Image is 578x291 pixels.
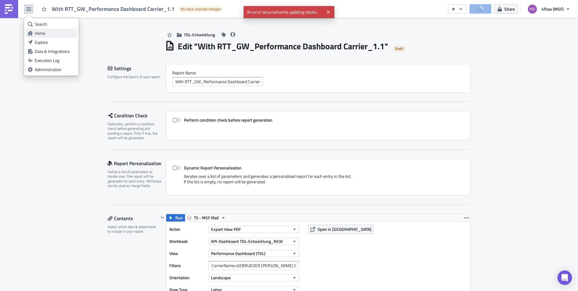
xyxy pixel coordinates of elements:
[494,4,518,14] button: Share
[2,2,289,7] p: Liebes Gebrüder [PERSON_NAME] Team,
[209,238,299,245] button: KPI-Dashboard TDL-Entwicklung_NEW
[169,261,206,270] label: Filters
[169,273,206,282] label: Orientation
[211,274,231,281] span: Landscape
[35,39,75,45] div: Explore
[308,225,374,234] button: Open in [GEOGRAPHIC_DATA]
[52,5,175,12] span: With RTT_GW_Performance Dashboard Carrier_1.1
[2,16,289,21] p: In den Tabellen D4, D5, D6 sind enthalten (bis einschließlich Ende der abgelaufenen Kalenderwoche).
[62,16,136,21] strong: Transportdaten der letzten 6 Wochen
[108,64,166,73] div: Settings
[169,249,206,258] label: View
[35,30,75,36] div: Home
[108,224,159,234] div: Select which data & attachment to include in your report.
[184,117,272,123] strong: Perform condition check before report generation
[166,214,185,221] button: Run
[209,250,299,257] button: Performance Dashboard (TDL)
[211,250,265,257] span: Performance Dashboard (TDL)
[504,6,515,12] span: Share
[2,44,289,48] p: Sofern keine Anhänge zu den Exceptions (E1 - E4) angehangen sind, sind auch keine Exceptions zu p...
[172,70,464,76] label: Report Nam﻿e
[2,9,289,14] p: anbei finden Sie das aktuelle Performance Dashboard für Magna Transportdienstleister sowie Except...
[2,50,289,55] p: Bei Rückfragen wenden Sie sich bitte an folgende Adressen:
[174,30,218,39] button: TDL-Entwicklung
[184,165,242,171] strong: Dynamic Report Personalization
[4,4,14,14] img: PushMetrics
[108,111,166,120] div: Condition Check
[209,274,299,281] button: Landscape
[108,214,159,223] div: Contents
[35,21,75,27] div: Search
[110,22,219,27] strong: innerhalb der nächsten 9 Kalendertage prüfen müssen
[244,6,324,18] span: An error occurred while updating blocks: .
[194,214,219,221] span: TS - MSF Mail
[180,7,221,11] span: You have unsaved changes
[35,57,75,64] div: Execution Log
[527,4,537,14] img: Avatar
[2,22,289,42] p: In den Tabellen E1 - E4 sind enthalten, die sie . Diese Daten basieren auf den Zustellungen in de...
[395,46,403,51] span: Draft
[317,226,372,232] span: Open in [GEOGRAPHIC_DATA]
[184,31,215,38] span: TDL-Entwicklung
[108,74,162,79] div: Configure the basics of your report.
[108,159,166,168] div: Report Personalization
[55,22,78,27] strong: Exceptions
[324,8,333,17] button: Close
[185,214,228,221] button: TS - MSF Mail
[35,67,75,73] div: Administration
[211,238,283,244] span: KPI-Dashboard TDL-Entwicklung_NEW
[108,169,162,188] div: Define a list of parameters to iterate over. One report will be generated for each entry. Attribu...
[35,48,75,54] div: Data & Integrations
[557,270,572,285] div: Open Intercom Messenger
[178,41,388,52] h1: Edit " With RTT_GW_Performance Dashboard Carrier_1.1 "
[169,225,206,234] label: Action
[172,174,464,189] div: Iterates over a list of parameters and generates a personalised report for each entry in the list...
[211,226,241,232] span: Export View PDF
[209,226,299,233] button: Export View PDF
[169,237,206,246] label: Workbook
[175,214,183,221] span: Run
[159,214,166,221] button: Hide content
[541,6,563,12] span: 4flow (MSF)
[524,2,573,16] button: 4flow (MSF)
[209,261,299,270] input: Filter1=Value1&...
[108,122,162,140] div: Optionally, perform a condition check before generating and sending a report. Only if true, the r...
